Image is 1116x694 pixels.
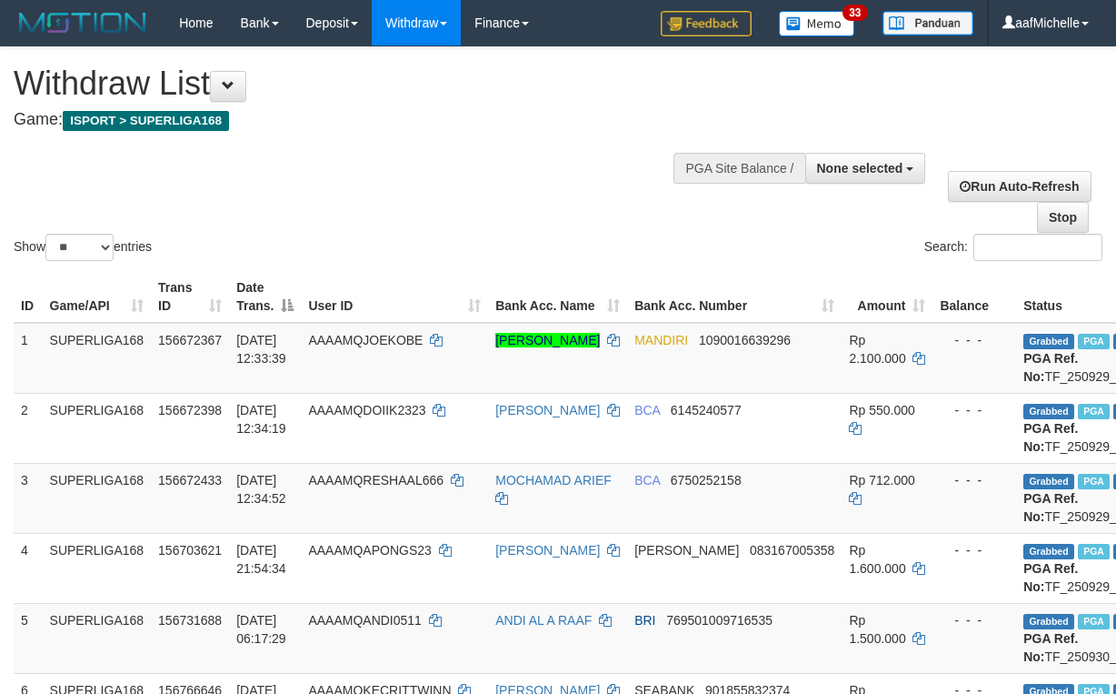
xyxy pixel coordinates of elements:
[495,473,612,488] a: MOCHAMAD ARIEF
[973,234,1102,261] input: Search:
[948,171,1091,202] a: Run Auto-Refresh
[634,333,688,347] span: MANDIRI
[43,271,152,323] th: Game/API: activate to sort column ascending
[45,234,114,261] select: Showentries
[1023,544,1074,559] span: Grabbed
[666,613,772,628] span: Copy 769501009716535 to clipboard
[236,403,286,436] span: [DATE] 12:34:19
[495,403,600,417] a: [PERSON_NAME]
[43,323,152,394] td: SUPERLIGA168
[158,473,222,488] span: 156672433
[779,11,855,36] img: Button%20Memo.svg
[43,393,152,463] td: SUPERLIGA168
[849,543,905,576] span: Rp 1.600.000
[14,463,43,533] td: 3
[1023,421,1078,454] b: PGA Ref. No:
[236,543,286,576] span: [DATE] 21:54:34
[308,613,422,628] span: AAAAMQANDI0511
[158,613,222,628] span: 156731688
[308,333,423,347] span: AAAAMQJOEKOBE
[1078,404,1110,419] span: Marked by aafsoycanthlai
[1078,614,1110,629] span: Marked by aafromsomean
[671,473,742,488] span: Copy 6750252158 to clipboard
[495,543,600,558] a: [PERSON_NAME]
[699,333,791,347] span: Copy 1090016639296 to clipboard
[924,234,1102,261] label: Search:
[301,271,488,323] th: User ID: activate to sort column ascending
[1023,561,1078,594] b: PGA Ref. No:
[1078,544,1110,559] span: Marked by aafchhiseyha
[849,403,914,417] span: Rp 550.000
[308,473,443,488] span: AAAAMQRESHAAL666
[1023,491,1078,524] b: PGA Ref. No:
[495,613,592,628] a: ANDI AL A RAAF
[1078,334,1110,349] span: Marked by aafsengchandara
[1037,202,1089,233] a: Stop
[1023,351,1078,384] b: PGA Ref. No:
[14,603,43,673] td: 5
[627,271,842,323] th: Bank Acc. Number: activate to sort column ascending
[63,111,229,131] span: ISPORT > SUPERLIGA168
[940,541,1009,559] div: - - -
[842,5,867,21] span: 33
[673,153,804,184] div: PGA Site Balance /
[14,65,726,102] h1: Withdraw List
[488,271,627,323] th: Bank Acc. Name: activate to sort column ascending
[14,9,152,36] img: MOTION_logo.png
[634,543,739,558] span: [PERSON_NAME]
[308,403,425,417] span: AAAAMQDOIIK2323
[940,471,1009,489] div: - - -
[14,393,43,463] td: 2
[940,401,1009,419] div: - - -
[158,403,222,417] span: 156672398
[932,271,1016,323] th: Balance
[1023,474,1074,489] span: Grabbed
[1078,474,1110,489] span: Marked by aafsoycanthlai
[842,271,932,323] th: Amount: activate to sort column ascending
[158,333,222,347] span: 156672367
[849,333,905,366] span: Rp 2.100.000
[634,473,660,488] span: BCA
[940,611,1009,629] div: - - -
[750,543,834,558] span: Copy 083167005358 to clipboard
[229,271,301,323] th: Date Trans.: activate to sort column descending
[43,533,152,603] td: SUPERLIGA168
[634,403,660,417] span: BCA
[1023,404,1074,419] span: Grabbed
[43,603,152,673] td: SUPERLIGA168
[1023,334,1074,349] span: Grabbed
[14,271,43,323] th: ID
[495,333,600,347] a: [PERSON_NAME]
[634,613,655,628] span: BRI
[805,153,926,184] button: None selected
[14,323,43,394] td: 1
[661,11,752,36] img: Feedback.jpg
[882,11,973,35] img: panduan.png
[849,473,914,488] span: Rp 712.000
[14,533,43,603] td: 4
[849,613,905,646] span: Rp 1.500.000
[43,463,152,533] td: SUPERLIGA168
[1023,631,1078,664] b: PGA Ref. No:
[14,234,152,261] label: Show entries
[236,473,286,506] span: [DATE] 12:34:52
[1023,614,1074,629] span: Grabbed
[671,403,742,417] span: Copy 6145240577 to clipboard
[151,271,229,323] th: Trans ID: activate to sort column ascending
[817,161,903,176] span: None selected
[308,543,431,558] span: AAAAMQAPONGS23
[236,333,286,366] span: [DATE] 12:33:39
[236,613,286,646] span: [DATE] 06:17:29
[14,111,726,129] h4: Game:
[940,331,1009,349] div: - - -
[158,543,222,558] span: 156703621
